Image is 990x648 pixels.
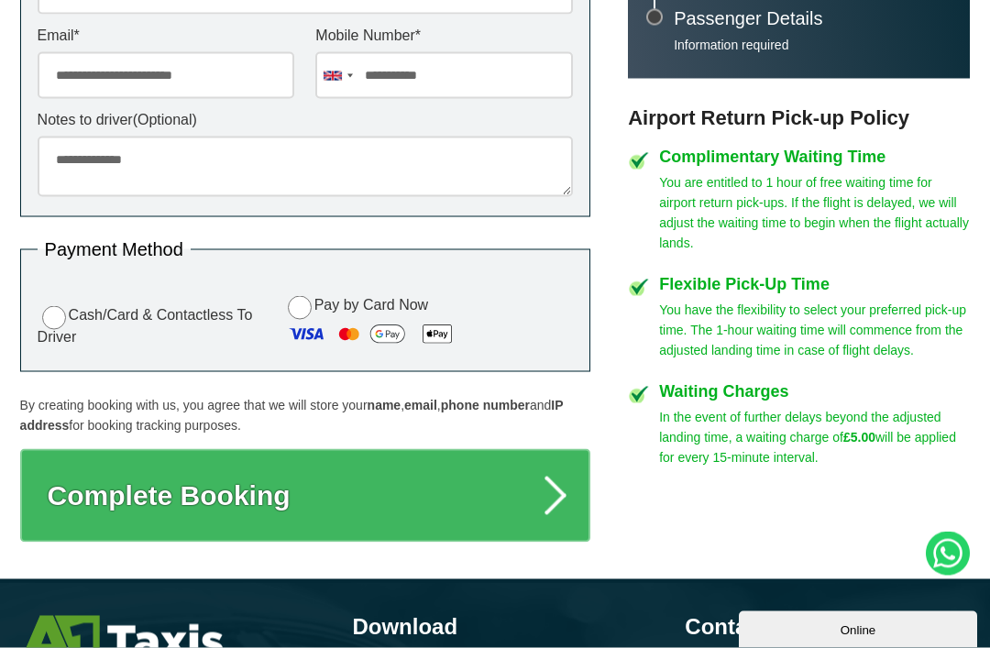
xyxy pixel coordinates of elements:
[315,28,572,43] label: Mobile Number
[38,303,269,345] label: Cash/Card & Contactless To Driver
[38,113,573,127] label: Notes to driver
[20,449,590,543] button: Complete Booking
[404,398,437,412] strong: email
[843,430,875,445] strong: £5.00
[316,53,358,98] div: United Kingdom: +44
[685,616,970,638] h3: Contact Us
[659,407,970,467] p: In the event of further delays beyond the adjusted landing time, a waiting charge of will be appl...
[739,608,981,648] iframe: chat widget
[20,395,590,435] p: By creating booking with us, you agree that we will store your , , and for booking tracking purpo...
[659,276,970,292] h4: Flexible Pick-Up Time
[628,106,970,130] h3: Airport Return Pick-up Policy
[133,112,197,127] span: (Optional)
[674,37,951,53] p: Information required
[674,9,951,27] h3: Passenger Details
[441,398,530,412] strong: phone number
[659,300,970,360] p: You have the flexibility to select your preferred pick-up time. The 1-hour waiting time will comm...
[352,616,637,638] h3: Download
[288,296,312,320] input: Pay by Card Now
[283,293,573,355] label: Pay by Card Now
[38,240,191,258] legend: Payment Method
[659,148,970,165] h4: Complimentary Waiting Time
[42,306,66,330] input: Cash/Card & Contactless To Driver
[659,172,970,253] p: You are entitled to 1 hour of free waiting time for airport return pick-ups. If the flight is del...
[368,398,401,412] strong: name
[38,28,294,43] label: Email
[659,383,970,400] h4: Waiting Charges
